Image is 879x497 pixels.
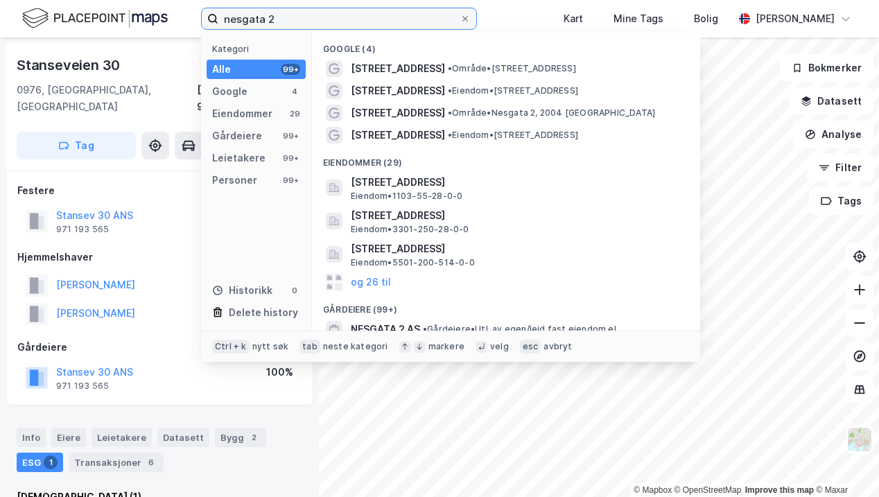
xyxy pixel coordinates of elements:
div: Gårdeiere [17,339,302,356]
div: Alle [212,61,231,78]
span: [STREET_ADDRESS] [351,174,684,191]
button: Tags [809,187,873,215]
div: Kontrollprogram for chat [810,430,879,497]
div: 100% [266,364,293,381]
button: Bokmerker [780,54,873,82]
div: Personer [212,172,257,189]
span: Gårdeiere • Utl. av egen/leid fast eiendom el. [423,324,618,335]
div: avbryt [543,341,572,352]
span: Område • Nesgata 2, 2004 [GEOGRAPHIC_DATA] [448,107,655,119]
div: Stanseveien 30 [17,54,123,76]
div: 971 193 565 [56,224,109,235]
div: Bolig [694,10,718,27]
div: Transaksjoner [69,453,164,472]
div: Gårdeiere [212,128,262,144]
div: 29 [289,108,300,119]
div: ESG [17,453,63,472]
a: Mapbox [634,485,672,495]
div: Historikk [212,282,272,299]
div: Delete history [229,304,298,321]
span: • [448,85,452,96]
span: Område • [STREET_ADDRESS] [448,63,576,74]
span: [STREET_ADDRESS] [351,60,445,77]
div: Google [212,83,247,100]
span: NESGATA 2 AS [351,321,420,338]
span: Eiendom • 1103-55-28-0-0 [351,191,462,202]
div: 0 [289,285,300,296]
span: • [423,324,427,334]
div: 99+ [281,130,300,141]
div: 6 [144,455,158,469]
span: Eiendom • [STREET_ADDRESS] [448,85,578,96]
div: Leietakere [212,150,266,166]
span: • [448,107,452,118]
div: Ctrl + k [212,340,250,354]
div: markere [428,341,464,352]
div: 99+ [281,175,300,186]
div: Kart [564,10,583,27]
div: Info [17,428,46,447]
div: tab [299,340,320,354]
div: Eiendommer [212,105,272,122]
span: [STREET_ADDRESS] [351,207,684,224]
div: neste kategori [323,341,388,352]
button: og 26 til [351,274,391,290]
div: 4 [289,86,300,97]
div: Google (4) [312,33,700,58]
span: Eiendom • 3301-250-28-0-0 [351,224,469,235]
div: Eiere [51,428,86,447]
a: Improve this map [745,485,814,495]
div: 2 [247,430,261,444]
div: 971 193 565 [56,381,109,392]
span: • [448,63,452,73]
span: [STREET_ADDRESS] [351,241,684,257]
div: Datasett [157,428,209,447]
div: Mine Tags [613,10,663,27]
div: [GEOGRAPHIC_DATA], 92/92 [197,82,302,115]
span: • [448,130,452,140]
div: esc [520,340,541,354]
span: Eiendom • 5501-200-514-0-0 [351,257,475,268]
div: Eiendommer (29) [312,146,700,171]
div: nytt søk [252,341,289,352]
div: Leietakere [92,428,152,447]
div: Festere [17,182,302,199]
span: [STREET_ADDRESS] [351,105,445,121]
button: Analyse [793,121,873,148]
img: logo.f888ab2527a4732fd821a326f86c7f29.svg [22,6,168,30]
a: OpenStreetMap [675,485,742,495]
div: 99+ [281,152,300,164]
img: Z [846,426,873,453]
div: Gårdeiere (99+) [312,293,700,318]
span: [STREET_ADDRESS] [351,82,445,99]
button: Filter [807,154,873,182]
span: [STREET_ADDRESS] [351,127,445,143]
div: Bygg [215,428,266,447]
iframe: Chat Widget [810,430,879,497]
button: Datasett [789,87,873,115]
div: 99+ [281,64,300,75]
span: Eiendom • [STREET_ADDRESS] [448,130,578,141]
input: Søk på adresse, matrikkel, gårdeiere, leietakere eller personer [218,8,460,29]
div: [PERSON_NAME] [756,10,835,27]
div: 1 [44,455,58,469]
div: Kategori [212,44,306,54]
div: Hjemmelshaver [17,249,302,265]
div: velg [490,341,509,352]
button: Tag [17,132,136,159]
div: 0976, [GEOGRAPHIC_DATA], [GEOGRAPHIC_DATA] [17,82,197,115]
